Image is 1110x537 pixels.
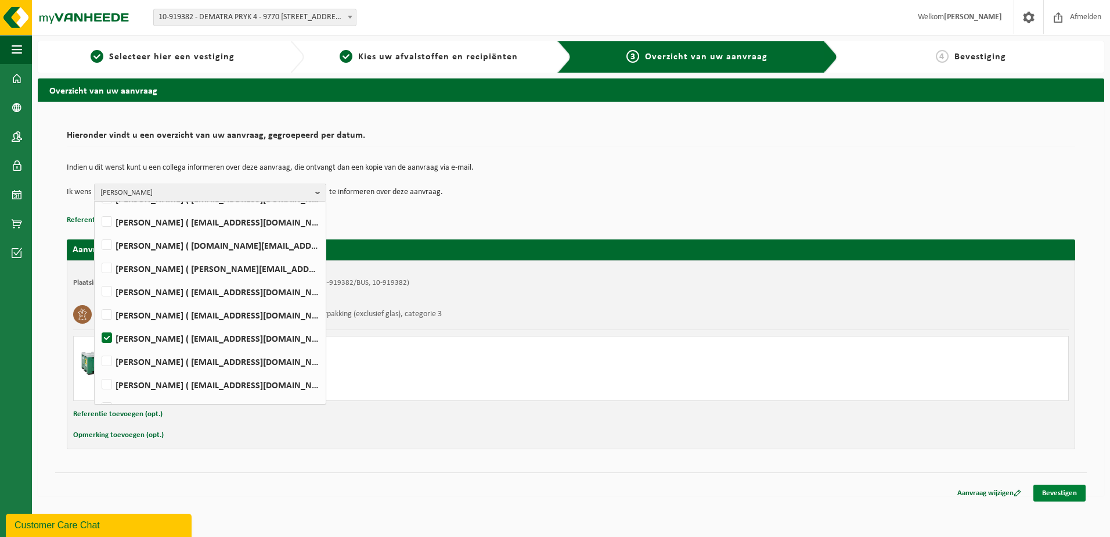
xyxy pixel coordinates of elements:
span: Overzicht van uw aanvraag [645,52,767,62]
p: te informeren over deze aanvraag. [329,184,443,201]
a: Aanvraag wijzigen [949,485,1030,502]
div: Aantal ophalen : 6 [126,376,618,385]
span: 1 [91,50,103,63]
span: Bevestiging [954,52,1006,62]
span: 3 [626,50,639,63]
a: 1Selecteer hier een vestiging [44,50,281,64]
h2: Overzicht van uw aanvraag [38,78,1104,101]
label: [PERSON_NAME] ( [PERSON_NAME][EMAIL_ADDRESS][DOMAIN_NAME] ) [99,260,320,277]
strong: [PERSON_NAME] [944,13,1002,22]
a: Bevestigen [1033,485,1086,502]
label: [PERSON_NAME] ( [EMAIL_ADDRESS][DOMAIN_NAME] ) [99,399,320,417]
iframe: chat widget [6,511,194,537]
p: Indien u dit wenst kunt u een collega informeren over deze aanvraag, die ontvangt dan een kopie v... [67,164,1075,172]
button: Referentie toevoegen (opt.) [73,407,163,422]
label: [PERSON_NAME] ( [EMAIL_ADDRESS][DOMAIN_NAME] ) [99,330,320,347]
span: Selecteer hier een vestiging [109,52,235,62]
button: Referentie toevoegen (opt.) [67,213,156,228]
label: [PERSON_NAME] ( [EMAIL_ADDRESS][DOMAIN_NAME] ) [99,306,320,324]
h2: Hieronder vindt u een overzicht van uw aanvraag, gegroepeerd per datum. [67,131,1075,146]
label: [PERSON_NAME] ( [EMAIL_ADDRESS][DOMAIN_NAME] ) [99,353,320,370]
span: [PERSON_NAME] [100,184,311,202]
span: 2 [340,50,352,63]
div: Ophalen en plaatsen lege [126,361,618,370]
label: [PERSON_NAME] ( [EMAIL_ADDRESS][DOMAIN_NAME] ) [99,376,320,393]
span: 10-919382 - DEMATRA PRYK 4 - 9770 KRUISEM, SOUVERAINESTRAAT 27 [154,9,356,26]
img: PB-LB-0680-HPE-GN-01.png [80,342,114,377]
span: 10-919382 - DEMATRA PRYK 4 - 9770 KRUISEM, SOUVERAINESTRAAT 27 [153,9,356,26]
span: Kies uw afvalstoffen en recipiënten [358,52,518,62]
label: [PERSON_NAME] ( [EMAIL_ADDRESS][DOMAIN_NAME] ) [99,213,320,231]
label: [PERSON_NAME] ( [DOMAIN_NAME][EMAIL_ADDRESS][DOMAIN_NAME] ) [99,237,320,254]
div: Aantal leveren: 6 [126,385,618,395]
p: Ik wens [67,184,91,201]
button: Opmerking toevoegen (opt.) [73,428,164,443]
button: [PERSON_NAME] [94,184,326,201]
span: 4 [936,50,949,63]
a: 2Kies uw afvalstoffen en recipiënten [310,50,547,64]
strong: Plaatsingsadres: [73,279,124,287]
label: [PERSON_NAME] ( [EMAIL_ADDRESS][DOMAIN_NAME] ) [99,283,320,300]
strong: Aanvraag voor [DATE] [73,245,160,255]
